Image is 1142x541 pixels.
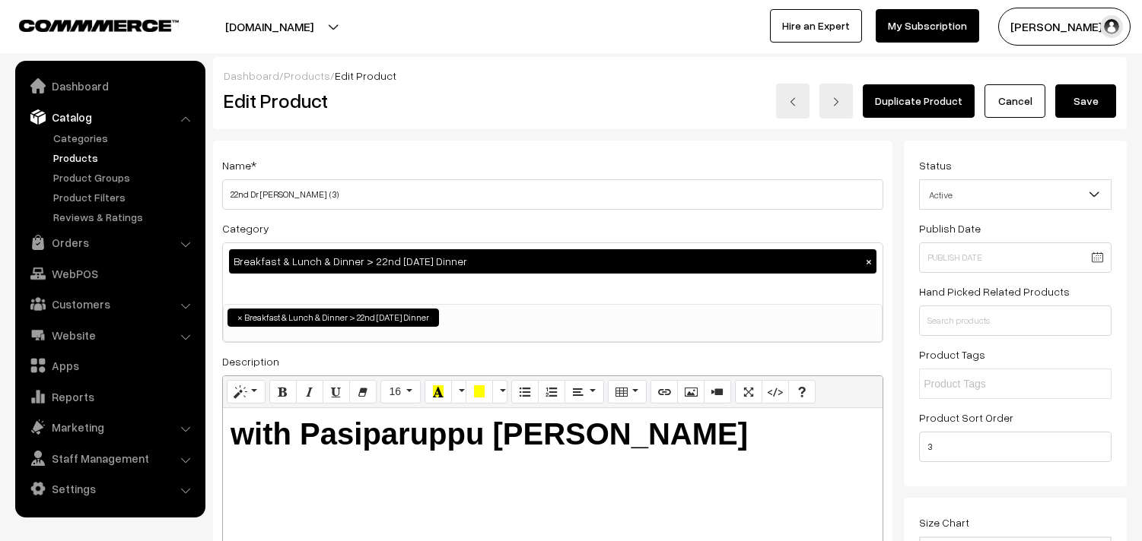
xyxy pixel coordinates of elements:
a: Staff Management [19,445,200,472]
button: Italic (CTRL+I) [296,380,323,404]
a: Hire an Expert [770,9,862,43]
h2: Edit Product [224,89,582,112]
a: Product Groups [49,169,200,185]
button: Link (CTRL+K) [651,380,678,404]
a: Catalog [19,103,200,131]
label: Product Sort Order [919,410,1013,426]
button: More Color [451,380,466,404]
button: Help [788,380,816,404]
button: [PERSON_NAME] s… [998,8,1131,46]
img: left-arrow.png [788,97,797,106]
button: Remove Font Style (CTRL+\) [349,380,377,404]
input: Name [222,179,883,210]
a: Marketing [19,413,200,441]
span: 16 [389,385,401,397]
input: Publish Date [919,242,1112,273]
button: Picture [677,380,705,404]
a: My Subscription [876,9,979,43]
a: Apps [19,352,200,379]
img: user [1100,15,1123,38]
input: Product Tags [924,376,1057,392]
input: Enter Number [919,432,1112,462]
label: Description [222,353,279,369]
button: Table [608,380,647,404]
button: Code View [762,380,789,404]
a: Customers [19,290,200,318]
a: Products [284,69,330,82]
button: Full Screen [735,380,762,404]
a: Orders [19,229,200,256]
b: with Pasiparuppu [PERSON_NAME] [231,417,748,451]
button: Background Color [466,380,493,404]
button: Style [227,380,266,404]
a: Reports [19,383,200,410]
button: More Color [492,380,507,404]
span: Active [919,179,1112,210]
a: Cancel [985,84,1045,118]
button: Recent Color [425,380,452,404]
a: Dashboard [19,72,200,100]
label: Size Chart [919,514,969,530]
a: Dashboard [224,69,279,82]
button: × [862,255,876,268]
label: Publish Date [919,220,981,236]
img: right-arrow.png [832,97,841,106]
a: COMMMERCE [19,15,152,33]
a: Website [19,321,200,349]
button: Ordered list (CTRL+SHIFT+NUM8) [538,380,565,404]
label: Hand Picked Related Products [919,283,1070,299]
button: Font Size [380,380,421,404]
a: Product Filters [49,189,200,205]
img: COMMMERCE [19,20,179,31]
button: Unordered list (CTRL+SHIFT+NUM7) [511,380,539,404]
a: Duplicate Product [863,84,975,118]
a: WebPOS [19,260,200,287]
label: Product Tags [919,346,985,362]
button: Underline (CTRL+U) [323,380,350,404]
a: Products [49,150,200,166]
a: Settings [19,475,200,502]
div: Breakfast & Lunch & Dinner > 22nd [DATE] Dinner [229,249,876,274]
a: Reviews & Ratings [49,209,200,225]
button: Video [704,380,731,404]
span: Edit Product [335,69,396,82]
span: Active [920,182,1111,208]
label: Status [919,157,952,173]
button: Bold (CTRL+B) [269,380,297,404]
button: Save [1055,84,1116,118]
input: Search products [919,305,1112,336]
div: / / [224,68,1116,84]
button: [DOMAIN_NAME] [172,8,367,46]
label: Name [222,157,256,173]
a: Categories [49,130,200,146]
button: Paragraph [565,380,603,404]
